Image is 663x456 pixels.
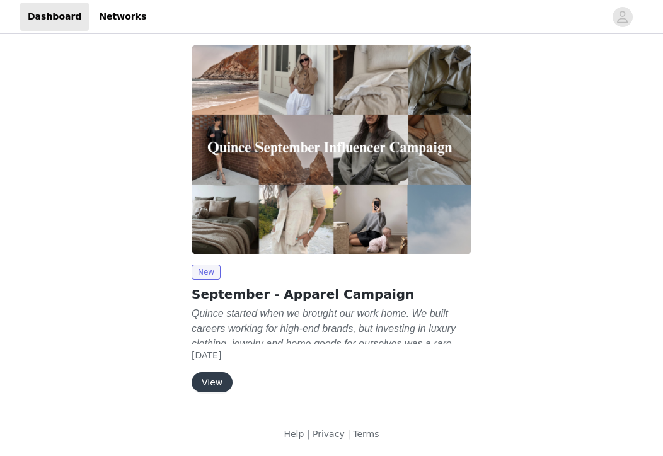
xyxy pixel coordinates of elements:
a: Privacy [313,429,345,439]
a: Dashboard [20,3,89,31]
h2: September - Apparel Campaign [192,285,471,304]
img: Quince [192,45,471,254]
button: View [192,372,233,392]
a: Help [284,429,304,439]
em: Quince started when we brought our work home. We built careers working for high-end brands, but i... [192,308,460,394]
a: Terms [353,429,379,439]
div: avatar [616,7,628,27]
span: [DATE] [192,350,221,360]
span: New [192,265,221,280]
a: Networks [91,3,154,31]
span: | [307,429,310,439]
a: View [192,378,233,387]
span: | [347,429,350,439]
